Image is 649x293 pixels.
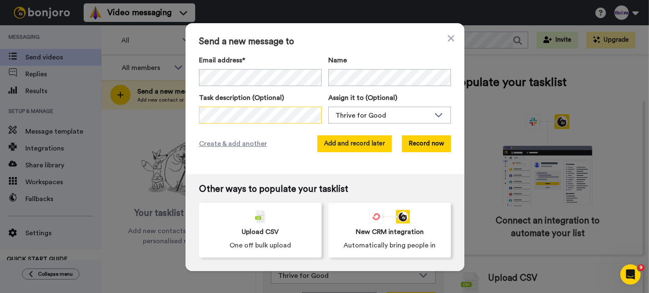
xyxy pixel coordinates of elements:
[199,93,322,103] label: Task description (Optional)
[356,227,424,237] span: New CRM integration
[229,240,291,250] span: One off bulk upload
[369,210,410,223] div: animation
[344,240,436,250] span: Automatically bring people in
[317,135,392,152] button: Add and record later
[402,135,451,152] button: Record now
[335,110,430,121] div: Thrive for Good
[199,184,451,194] span: Other ways to populate your tasklist
[242,227,279,237] span: Upload CSV
[199,139,267,149] span: Create & add another
[255,210,265,223] img: csv-grey.png
[199,55,322,65] label: Email address*
[328,55,347,65] span: Name
[638,264,644,271] span: 9
[328,93,451,103] label: Assign it to (Optional)
[620,264,641,285] iframe: Intercom live chat
[199,37,451,47] span: Send a new message to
